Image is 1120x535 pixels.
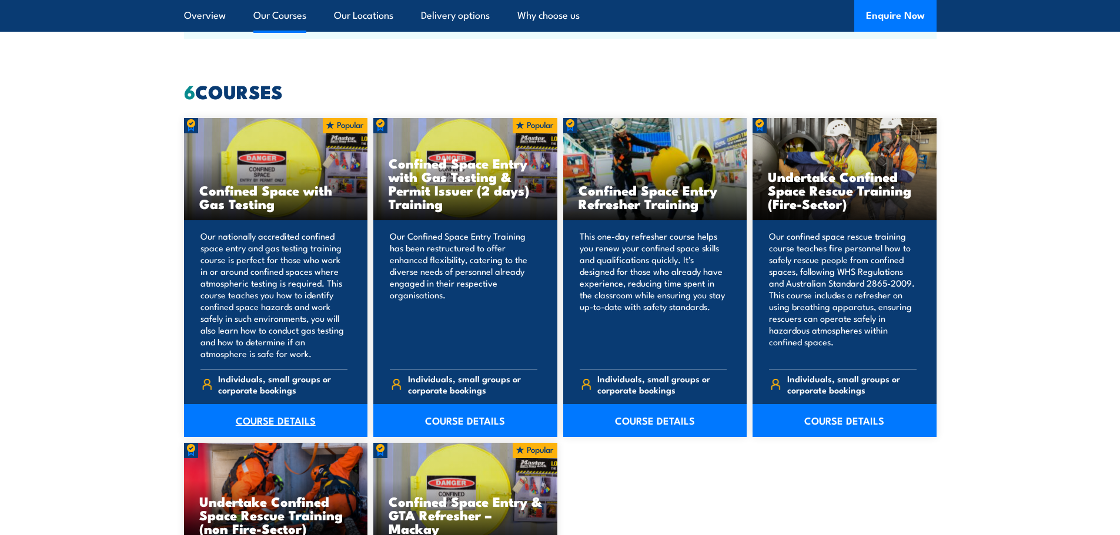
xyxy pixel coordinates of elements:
[184,404,368,437] a: COURSE DETAILS
[218,373,347,395] span: Individuals, small groups or corporate bookings
[184,83,937,99] h2: COURSES
[408,373,537,395] span: Individuals, small groups or corporate bookings
[184,76,195,106] strong: 6
[787,373,917,395] span: Individuals, small groups or corporate bookings
[597,373,727,395] span: Individuals, small groups or corporate bookings
[580,230,727,359] p: This one-day refresher course helps you renew your confined space skills and qualifications quick...
[389,494,542,535] h3: Confined Space Entry & GTA Refresher – Mackay
[563,404,747,437] a: COURSE DETAILS
[389,156,542,210] h3: Confined Space Entry with Gas Testing & Permit Issuer (2 days) Training
[579,183,732,210] h3: Confined Space Entry Refresher Training
[390,230,537,359] p: Our Confined Space Entry Training has been restructured to offer enhanced flexibility, catering t...
[769,230,917,359] p: Our confined space rescue training course teaches fire personnel how to safely rescue people from...
[768,170,921,210] h3: Undertake Confined Space Rescue Training (Fire-Sector)
[753,404,937,437] a: COURSE DETAILS
[373,404,557,437] a: COURSE DETAILS
[200,230,348,359] p: Our nationally accredited confined space entry and gas testing training course is perfect for tho...
[199,494,353,535] h3: Undertake Confined Space Rescue Training (non Fire-Sector)
[199,183,353,210] h3: Confined Space with Gas Testing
